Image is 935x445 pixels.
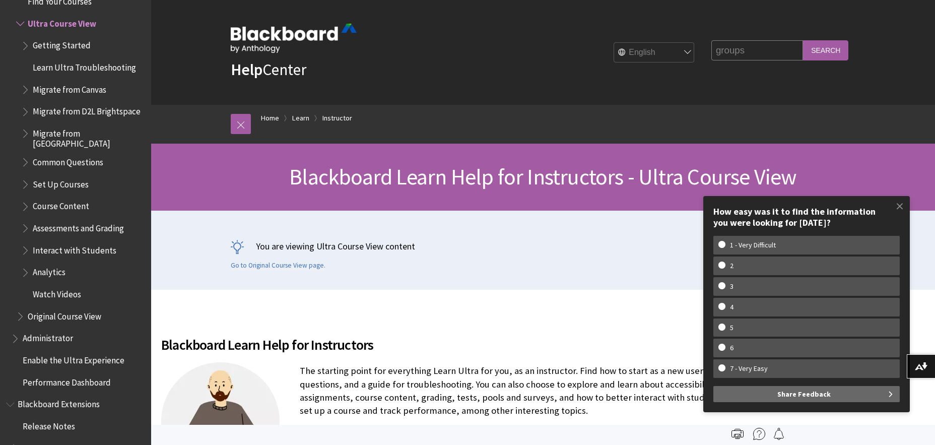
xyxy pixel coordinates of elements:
[231,261,325,270] a: Go to Original Course View page.
[33,264,65,278] span: Analytics
[322,112,352,124] a: Instructor
[33,125,144,149] span: Migrate from [GEOGRAPHIC_DATA]
[33,37,91,51] span: Getting Started
[731,428,744,440] img: Print
[23,330,73,344] span: Administrator
[718,324,745,332] w-span: 5
[289,163,796,190] span: Blackboard Learn Help for Instructors - Ultra Course View
[753,428,765,440] img: More help
[28,15,96,29] span: Ultra Course View
[23,352,124,365] span: Enable the Ultra Experience
[718,282,745,291] w-span: 3
[231,24,357,53] img: Blackboard by Anthology
[23,418,75,431] span: Release Notes
[713,386,900,402] button: Share Feedback
[231,59,262,80] strong: Help
[28,308,101,322] span: Original Course View
[777,386,831,402] span: Share Feedback
[614,43,695,63] select: Site Language Selector
[718,262,745,270] w-span: 2
[718,303,745,311] w-span: 4
[803,40,848,60] input: Search
[718,344,745,352] w-span: 6
[718,364,779,373] w-span: 7 - Very Easy
[18,396,100,410] span: Blackboard Extensions
[33,81,106,95] span: Migrate from Canvas
[33,220,124,233] span: Assessments and Grading
[773,428,785,440] img: Follow this page
[33,286,81,299] span: Watch Videos
[231,59,306,80] a: HelpCenter
[33,176,89,189] span: Set Up Courses
[33,59,136,73] span: Learn Ultra Troubleshooting
[161,334,776,355] span: Blackboard Learn Help for Instructors
[33,198,89,212] span: Course Content
[23,374,111,388] span: Performance Dashboard
[161,364,776,417] p: The starting point for everything Learn Ultra for you, as an instructor. Find how to start as a n...
[33,154,103,167] span: Common Questions
[33,242,116,256] span: Interact with Students
[292,112,309,124] a: Learn
[713,206,900,228] div: How easy was it to find the information you were looking for [DATE]?
[261,112,279,124] a: Home
[718,241,787,249] w-span: 1 - Very Difficult
[231,240,855,252] p: You are viewing Ultra Course View content
[33,103,141,117] span: Migrate from D2L Brightspace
